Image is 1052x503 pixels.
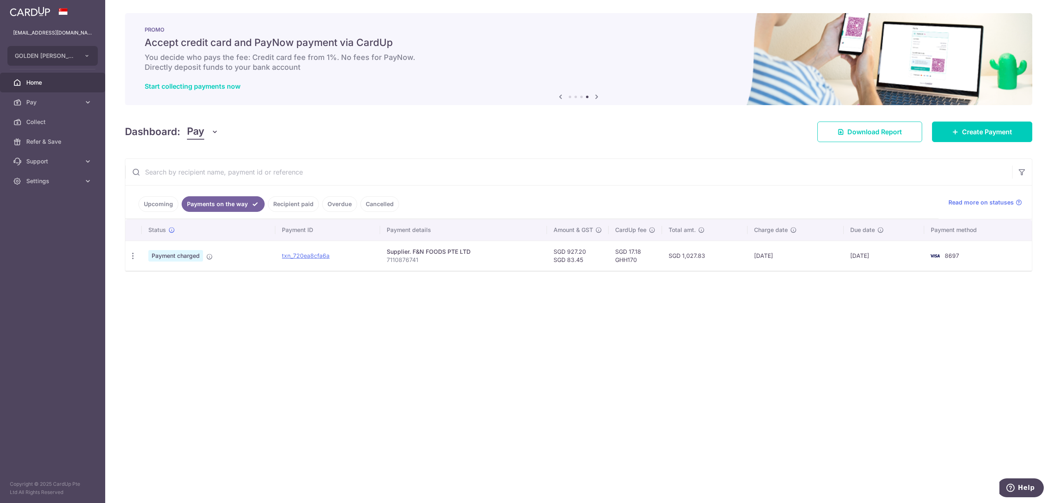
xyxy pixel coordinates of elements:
[26,98,81,106] span: Pay
[10,7,50,16] img: CardUp
[817,122,922,142] a: Download Report
[268,196,319,212] a: Recipient paid
[609,241,662,271] td: SGD 17.18 GHH170
[850,226,875,234] span: Due date
[138,196,178,212] a: Upcoming
[145,53,1013,72] h6: You decide who pays the fee: Credit card fee from 1%. No fees for PayNow. Directly deposit funds ...
[145,36,1013,49] h5: Accept credit card and PayNow payment via CardUp
[662,241,747,271] td: SGD 1,027.83
[927,251,943,261] img: Bank Card
[948,198,1014,207] span: Read more on statuses
[387,248,540,256] div: Supplier. F&N FOODS PTE LTD
[747,241,844,271] td: [DATE]
[26,177,81,185] span: Settings
[282,252,330,259] a: txn_720ea8cfa6a
[847,127,902,137] span: Download Report
[148,226,166,234] span: Status
[932,122,1032,142] a: Create Payment
[187,124,219,140] button: Pay
[148,250,203,262] span: Payment charged
[948,198,1022,207] a: Read more on statuses
[615,226,646,234] span: CardUp fee
[13,29,92,37] p: [EMAIL_ADDRESS][DOMAIN_NAME]
[125,124,180,139] h4: Dashboard:
[924,219,1032,241] th: Payment method
[380,219,547,241] th: Payment details
[999,478,1044,499] iframe: Opens a widget where you can find more information
[26,118,81,126] span: Collect
[360,196,399,212] a: Cancelled
[322,196,357,212] a: Overdue
[125,13,1032,105] img: paynow Banner
[145,26,1013,33] p: PROMO
[554,226,593,234] span: Amount & GST
[275,219,380,241] th: Payment ID
[754,226,788,234] span: Charge date
[182,196,265,212] a: Payments on the way
[547,241,609,271] td: SGD 927.20 SGD 83.45
[26,78,81,87] span: Home
[125,159,1012,185] input: Search by recipient name, payment id or reference
[7,46,98,66] button: GOLDEN [PERSON_NAME] MARKETING
[26,138,81,146] span: Refer & Save
[187,124,204,140] span: Pay
[387,256,540,264] p: 7110876741
[15,52,76,60] span: GOLDEN [PERSON_NAME] MARKETING
[669,226,696,234] span: Total amt.
[962,127,1012,137] span: Create Payment
[26,157,81,165] span: Support
[945,252,959,259] span: 8697
[844,241,924,271] td: [DATE]
[145,82,240,90] a: Start collecting payments now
